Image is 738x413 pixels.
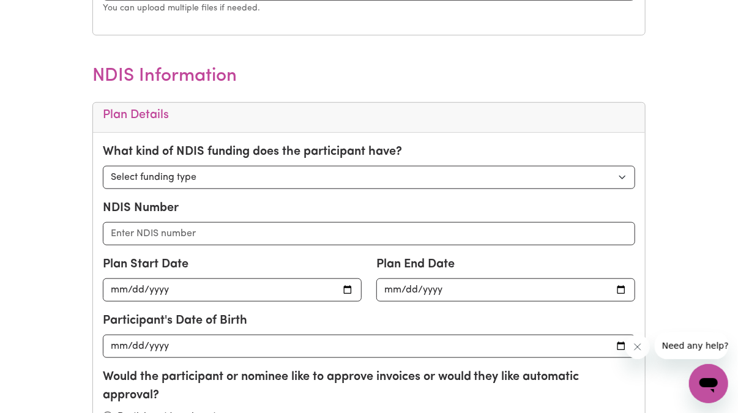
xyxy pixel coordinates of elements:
[103,108,636,122] h5: Plan Details
[92,50,646,102] h3: NDIS Information
[655,332,728,359] iframe: Message from company
[103,4,260,13] small: You can upload multiple files if needed.
[625,335,650,359] iframe: Close message
[103,146,402,158] strong: What kind of NDIS funding does the participant have?
[689,364,728,403] iframe: Button to launch messaging window
[103,222,636,245] input: Enter NDIS number
[103,368,636,404] label: Would the participant or nominee like to approve invoices or would they like automatic approval?
[376,255,455,273] label: Plan End Date
[103,255,188,273] label: Plan Start Date
[7,9,74,18] span: Need any help?
[103,311,247,330] label: Participant's Date of Birth
[103,199,179,217] label: NDIS Number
